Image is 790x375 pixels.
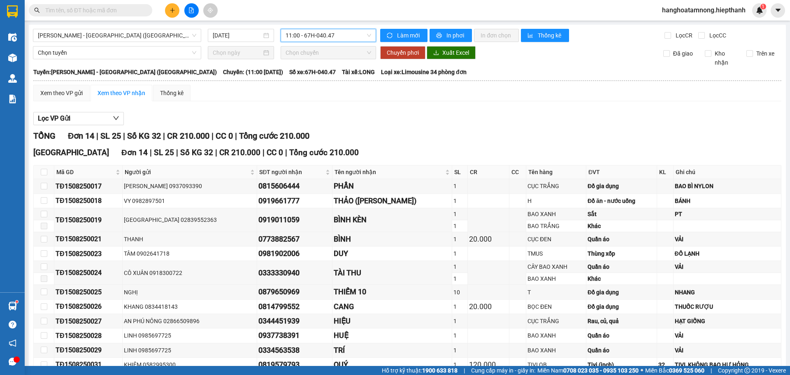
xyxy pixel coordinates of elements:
[332,247,453,261] td: DUY
[54,179,123,193] td: TĐ1508250017
[527,288,585,297] div: T
[675,210,780,219] div: PT
[588,302,655,311] div: Đồ gia dụng
[332,208,453,232] td: BÌNH KÈN
[774,7,782,14] span: caret-down
[40,89,83,98] div: Xem theo VP gửi
[258,286,331,298] div: 0879650969
[9,358,16,366] span: message
[54,194,123,208] td: TĐ1508250018
[675,262,780,271] div: VẢI
[453,249,466,258] div: 1
[334,267,451,279] div: TÀI THU
[334,330,451,341] div: HUỆ
[239,131,309,141] span: Tổng cước 210.000
[8,54,17,62] img: warehouse-icon
[588,262,655,271] div: Quần áo
[54,328,123,343] td: TĐ1508250028
[125,168,249,177] span: Người gửi
[56,249,121,259] div: TĐ1508250023
[527,317,585,326] div: CỤC TRẮNG
[258,301,331,312] div: 0814799552
[588,249,655,258] div: Thùng xốp
[258,233,331,245] div: 0773882567
[744,368,750,373] span: copyright
[471,366,535,375] span: Cung cấp máy in - giấy in:
[124,268,256,277] div: CÔ XUÂN 0918300722
[124,302,256,311] div: KHANG 0834418143
[527,249,585,258] div: TMUS
[711,366,712,375] span: |
[334,301,451,312] div: CANG
[259,168,324,177] span: SĐT người nhận
[526,165,586,179] th: Tên hàng
[509,165,526,179] th: CC
[124,215,256,224] div: [GEOGRAPHIC_DATA] 02839552363
[96,131,98,141] span: |
[332,232,453,247] td: BÌNH
[655,5,752,15] span: hanghoatamnong.hiepthanh
[397,31,421,40] span: Làm mới
[469,301,508,312] div: 20.000
[150,148,152,157] span: |
[285,148,287,157] span: |
[216,131,233,141] span: CC 0
[537,366,639,375] span: Miền Nam
[468,165,509,179] th: CR
[124,317,256,326] div: AN PHÚ NÔNG 02866509896
[180,148,213,157] span: Số KG 32
[56,181,121,191] div: TĐ1508250017
[645,366,704,375] span: Miền Bắc
[54,358,123,372] td: TĐ1508250031
[675,196,780,205] div: BÁNH
[334,315,451,327] div: HIỆU
[563,367,639,374] strong: 0708 023 035 - 0935 103 250
[453,235,466,244] div: 1
[258,359,331,370] div: 0819579793
[98,89,145,98] div: Xem theo VP nhận
[235,131,237,141] span: |
[334,180,451,192] div: PHẦN
[446,31,465,40] span: In phơi
[257,343,332,358] td: 0334563538
[257,314,332,328] td: 0344451939
[124,182,256,191] div: [PERSON_NAME] 0937093390
[332,358,453,372] td: QUÝ
[332,261,453,285] td: TÀI THU
[675,288,780,297] div: NHANG
[588,182,655,191] div: Đồ gia dụng
[588,331,655,340] div: Quần áo
[258,248,331,259] div: 0981902006
[170,7,175,13] span: plus
[474,29,519,42] button: In đơn chọn
[453,346,466,355] div: 1
[342,68,375,77] span: Tài xế: LONG
[56,331,121,341] div: TĐ1508250028
[286,29,371,42] span: 11:00 - 67H-040.47
[56,301,121,312] div: TĐ1508250026
[711,49,740,67] span: Kho nhận
[258,195,331,207] div: 0919661777
[588,360,655,369] div: Tivi (inch)
[588,235,655,244] div: Quần áo
[289,68,336,77] span: Số xe: 67H-040.47
[332,285,453,299] td: THIẾM 10
[211,131,214,141] span: |
[258,180,331,192] div: 0815606444
[16,300,18,303] sup: 1
[38,29,196,42] span: Hồ Chí Minh - Tân Châu (Giường)
[38,113,70,123] span: Lọc VP Gửi
[257,261,332,285] td: 0333330940
[771,3,785,18] button: caret-down
[124,360,256,369] div: KHIÊM 0582995300
[453,210,466,219] div: 1
[8,95,17,103] img: solution-icon
[34,7,40,13] span: search
[527,262,585,271] div: CÂY BAO XANH
[7,5,18,18] img: logo-vxr
[289,148,359,157] span: Tổng cước 210.000
[167,131,209,141] span: CR 210.000
[452,165,468,179] th: SL
[124,249,256,258] div: TÂM 0902641718
[453,274,466,283] div: 1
